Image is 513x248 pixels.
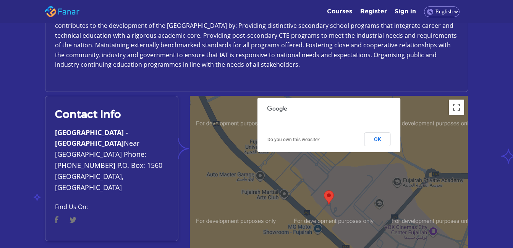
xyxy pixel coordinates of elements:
a: twitter [69,216,79,224]
h2: Contact Info [55,105,168,122]
span: Find us on: [55,202,88,212]
button: OK [364,132,391,146]
a: Sign in [392,6,419,14]
img: language.png [427,9,433,15]
p: Near [GEOGRAPHIC_DATA] Phone: [PHONE_NUMBER] P.O. Box: 1560 [GEOGRAPHIC_DATA], [GEOGRAPHIC_DATA] [55,127,168,193]
button: Toggle fullscreen view [449,100,464,115]
a: facebook [52,216,61,224]
a: Courses [324,6,355,14]
a: Do you own this website? [267,137,320,142]
strong: [GEOGRAPHIC_DATA] - [GEOGRAPHIC_DATA] [55,128,128,148]
a: Register [357,6,390,14]
span: This page can't load Google Maps correctly. [267,120,372,126]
